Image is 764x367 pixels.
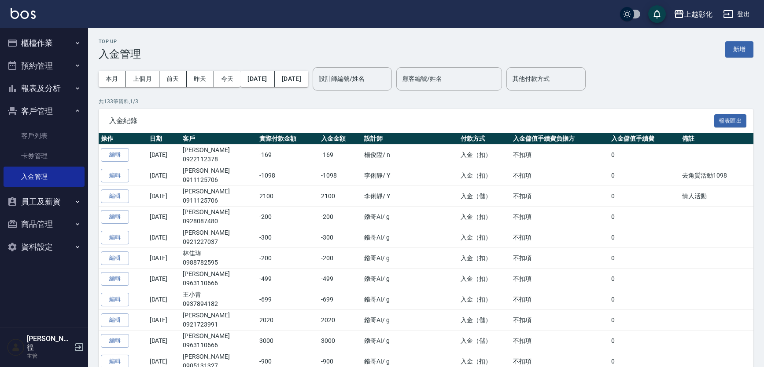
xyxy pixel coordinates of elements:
p: 0937894182 [183,299,255,309]
h2: Top Up [99,39,141,44]
th: 設計師 [362,133,458,145]
td: 0 [609,310,680,331]
td: -200 [257,207,319,227]
td: 2100 [257,186,319,207]
button: [DATE] [240,71,274,87]
p: 0921723991 [183,320,255,329]
p: 0911125706 [183,175,255,185]
td: 入金（儲） [458,186,511,207]
td: -200 [319,207,362,227]
th: 操作 [99,133,148,145]
td: -169 [257,145,319,165]
td: [DATE] [148,145,181,165]
td: -699 [319,289,362,310]
td: 鏹哥AI / g [362,310,458,331]
td: 李俐靜 / Y [362,186,458,207]
button: 編輯 [101,313,129,327]
p: 0988782595 [183,258,255,267]
td: 0 [609,227,680,248]
button: 上越彰化 [670,5,716,23]
td: -200 [257,248,319,269]
td: [DATE] [148,227,181,248]
td: 0 [609,207,680,227]
button: 前天 [159,71,187,87]
button: 新增 [725,41,753,58]
div: 上越彰化 [684,9,712,20]
td: [DATE] [148,310,181,331]
td: 2100 [319,186,362,207]
button: 編輯 [101,148,129,162]
p: 0963110666 [183,341,255,350]
td: 0 [609,186,680,207]
td: 去角質活動1098 [680,165,753,186]
td: [PERSON_NAME] [181,207,257,227]
a: 客戶列表 [4,126,85,146]
td: 鏹哥AI / g [362,248,458,269]
p: 共 133 筆資料, 1 / 3 [99,98,753,105]
h3: 入金管理 [99,48,141,60]
td: 不扣項 [511,310,609,331]
td: [DATE] [148,331,181,351]
td: [PERSON_NAME] [181,165,257,186]
h5: [PERSON_NAME]徨 [27,334,72,352]
button: 櫃檯作業 [4,32,85,55]
td: 不扣項 [511,289,609,310]
td: -699 [257,289,319,310]
td: 鏹哥AI / g [362,269,458,289]
td: 王小青 [181,289,257,310]
th: 實際付款金額 [257,133,319,145]
button: 客戶管理 [4,100,85,123]
td: 林佳瑋 [181,248,257,269]
td: 3000 [257,331,319,351]
td: [PERSON_NAME] [181,145,257,165]
td: 入金（儲） [458,310,511,331]
th: 入金儲值手續費 [609,133,680,145]
td: [PERSON_NAME] [181,331,257,351]
td: -499 [257,269,319,289]
a: 卡券管理 [4,146,85,166]
td: [PERSON_NAME] [181,310,257,331]
button: 編輯 [101,272,129,286]
button: 編輯 [101,231,129,244]
td: 不扣項 [511,145,609,165]
button: 編輯 [101,293,129,306]
p: 0921227037 [183,237,255,247]
td: -200 [319,248,362,269]
th: 日期 [148,133,181,145]
td: -169 [319,145,362,165]
td: 不扣項 [511,186,609,207]
button: 今天 [214,71,241,87]
td: 鏹哥AI / g [362,331,458,351]
a: 新增 [725,45,753,53]
td: 0 [609,145,680,165]
button: 預約管理 [4,55,85,77]
a: 報表匯出 [714,116,747,124]
button: 商品管理 [4,213,85,236]
td: 0 [609,331,680,351]
button: 編輯 [101,169,129,182]
td: 鏹哥AI / g [362,207,458,227]
td: -1098 [319,165,362,186]
td: [DATE] [148,269,181,289]
td: [PERSON_NAME] [181,186,257,207]
td: 2020 [319,310,362,331]
td: [DATE] [148,248,181,269]
th: 入金金額 [319,133,362,145]
td: -300 [257,227,319,248]
button: 登出 [720,6,753,22]
td: 鏹哥AI / g [362,289,458,310]
td: [PERSON_NAME] [181,227,257,248]
td: [PERSON_NAME] [181,269,257,289]
td: 不扣項 [511,207,609,227]
button: 編輯 [101,334,129,348]
td: 鏹哥AI / g [362,227,458,248]
button: 編輯 [101,210,129,224]
td: 情人活動 [680,186,753,207]
button: 上個月 [126,71,159,87]
td: 不扣項 [511,269,609,289]
td: 楊俊陞 / n [362,145,458,165]
td: 入金（扣） [458,289,511,310]
td: 2020 [257,310,319,331]
button: 資料設定 [4,236,85,258]
td: -300 [319,227,362,248]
